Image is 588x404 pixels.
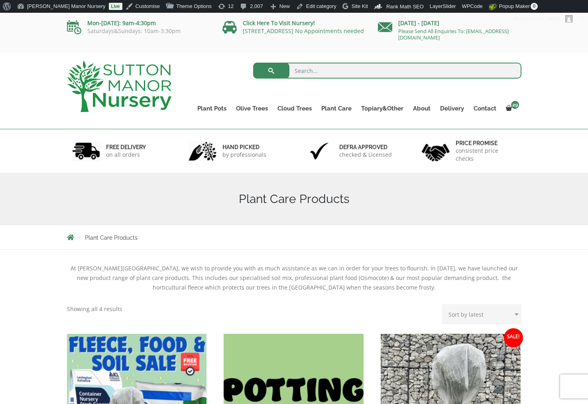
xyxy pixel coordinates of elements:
a: Cloud Trees [273,103,317,114]
span: Site Kit [352,3,368,9]
p: Mon-[DATE]: 9am-4:30pm [67,18,210,28]
span: Rank Math SEO [386,4,424,10]
p: checked & Licensed [339,151,392,159]
img: 3.jpg [305,141,333,161]
p: consistent price checks [456,147,516,163]
p: [DATE] - [DATE] [378,18,521,28]
p: on all orders [106,151,146,159]
select: Shop order [442,304,521,324]
span: 29 [511,101,519,109]
nav: Breadcrumbs [67,234,521,240]
h6: FREE DELIVERY [106,144,146,151]
h6: hand picked [222,144,266,151]
h6: Defra approved [339,144,392,151]
a: Plant Pots [193,103,231,114]
p: Showing all 4 results [67,304,122,314]
a: Olive Trees [231,103,273,114]
span: Plant Care Products [85,235,138,241]
a: Click Here To Visit Nursery! [243,19,315,27]
p: Saturdays&Sundays: 10am-3:30pm [67,28,210,34]
a: Topiary&Other [356,103,408,114]
span: 0 [531,3,538,10]
span: [PERSON_NAME] [520,16,563,22]
span: Sale! [504,328,523,347]
a: [STREET_ADDRESS] No Appointments needed [243,27,364,35]
div: At [PERSON_NAME][GEOGRAPHIC_DATA], we wish to provide you with as much assistance as we can in or... [67,264,521,292]
a: Live [109,3,122,10]
a: Hi, [511,13,576,26]
input: Search... [253,63,521,79]
img: logo [67,61,171,112]
a: About [408,103,435,114]
a: Contact [469,103,501,114]
a: Plant Care [317,103,356,114]
img: 1.jpg [72,141,100,161]
a: Please Send All Enquiries To: [EMAIL_ADDRESS][DOMAIN_NAME] [398,28,509,41]
h6: Price promise [456,140,516,147]
a: Delivery [435,103,469,114]
a: 29 [501,103,521,114]
img: 2.jpg [189,141,216,161]
h1: Plant Care Products [67,192,521,206]
img: 4.jpg [422,139,450,163]
p: by professionals [222,151,266,159]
